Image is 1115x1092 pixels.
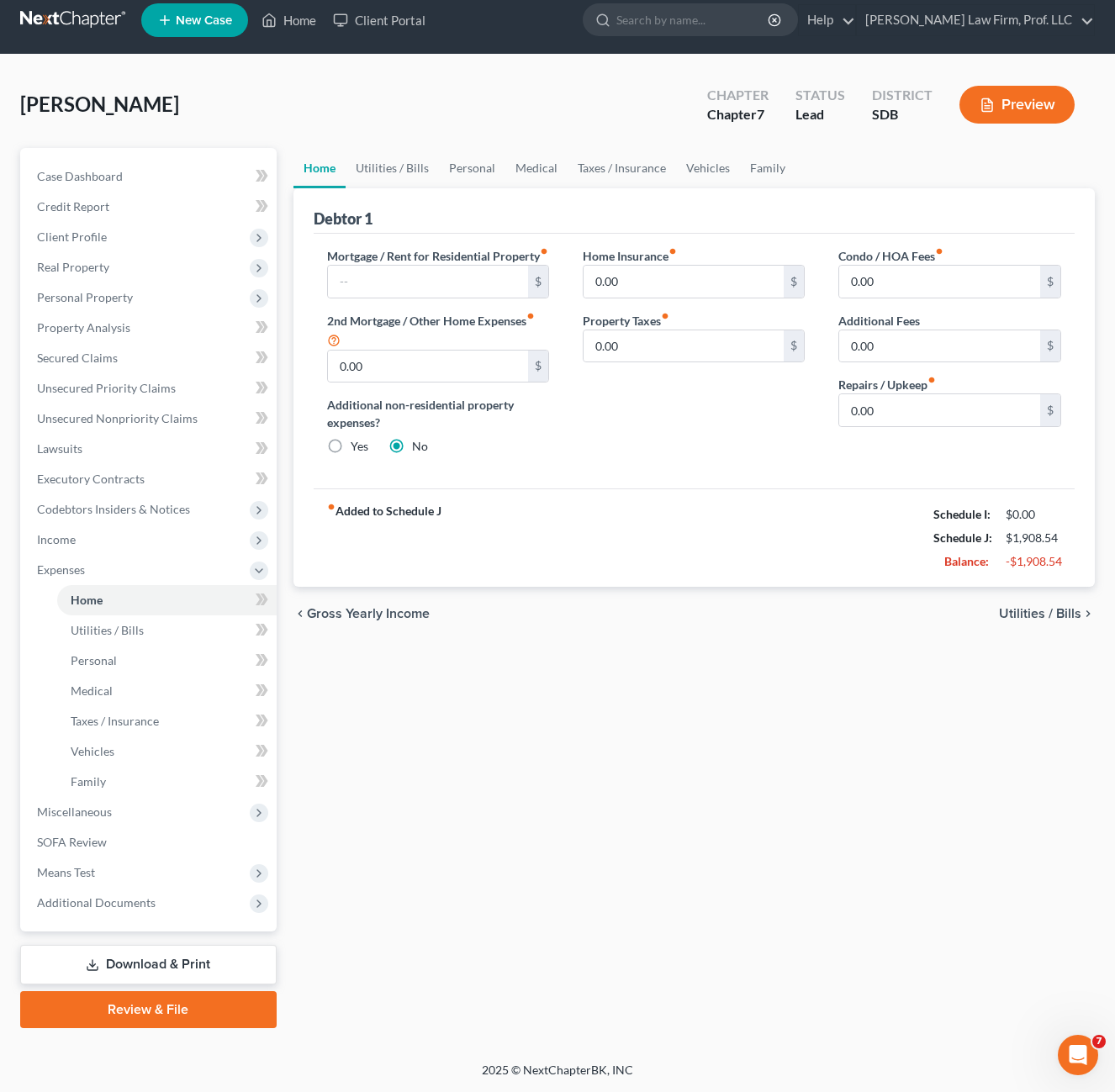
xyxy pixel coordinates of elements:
[176,14,232,27] span: New Case
[933,507,991,521] strong: Schedule I:
[528,266,548,298] div: $
[676,148,740,188] a: Vehicles
[57,736,277,767] a: Vehicles
[37,804,112,819] span: Miscellaneous
[839,394,1040,426] input: --
[616,4,770,35] input: Search by name...
[1006,530,1061,546] div: $1,908.54
[944,554,989,568] strong: Balance:
[583,312,669,330] label: Property Taxes
[37,260,109,274] span: Real Property
[740,148,795,188] a: Family
[795,105,845,124] div: Lead
[37,865,95,879] span: Means Test
[24,161,277,192] a: Case Dashboard
[707,86,769,105] div: Chapter
[1040,330,1060,362] div: $
[71,744,114,758] span: Vehicles
[20,92,179,116] span: [PERSON_NAME]
[24,343,277,373] a: Secured Claims
[661,312,669,320] i: fiber_manual_record
[999,607,1081,620] span: Utilities / Bills
[933,530,992,545] strong: Schedule J:
[57,706,277,736] a: Taxes / Insurance
[37,562,85,577] span: Expenses
[668,247,677,256] i: fiber_manual_record
[584,330,785,362] input: --
[37,290,133,304] span: Personal Property
[857,5,1094,35] a: [PERSON_NAME] Law Firm, Prof. LLC
[1058,1035,1098,1075] iframe: Intercom live chat
[24,434,277,464] a: Lawsuits
[839,330,1040,362] input: --
[37,381,176,395] span: Unsecured Priority Claims
[327,312,549,350] label: 2nd Mortgage / Other Home Expenses
[37,502,190,516] span: Codebtors Insiders & Notices
[71,714,159,728] span: Taxes / Insurance
[583,247,677,265] label: Home Insurance
[872,86,933,105] div: District
[37,229,107,244] span: Client Profile
[351,438,368,455] label: Yes
[328,351,529,382] input: --
[57,585,277,615] a: Home
[799,5,855,35] a: Help
[37,199,109,214] span: Credit Report
[528,351,548,382] div: $
[20,945,277,984] a: Download & Print
[314,208,373,229] div: Debtor 1
[346,148,439,188] a: Utilities / Bills
[37,895,156,910] span: Additional Documents
[839,266,1040,298] input: --
[307,607,430,620] span: Gross Yearly Income
[784,330,804,362] div: $
[71,623,144,637] span: Utilities / Bills
[327,396,549,431] label: Additional non-residential property expenses?
[784,266,804,298] div: $
[838,376,936,393] label: Repairs / Upkeep
[24,464,277,494] a: Executory Contracts
[412,438,428,455] label: No
[20,991,277,1028] a: Review & File
[37,411,198,425] span: Unsecured Nonpriority Claims
[795,86,845,105] div: Status
[838,247,943,265] label: Condo / HOA Fees
[37,320,130,335] span: Property Analysis
[71,653,117,667] span: Personal
[872,105,933,124] div: SDB
[1081,607,1095,620] i: chevron_right
[1040,394,1060,426] div: $
[57,676,277,706] a: Medical
[71,683,113,698] span: Medical
[1006,553,1061,570] div: -$1,908.54
[584,266,785,298] input: --
[57,646,277,676] a: Personal
[327,503,441,573] strong: Added to Schedule J
[24,192,277,222] a: Credit Report
[325,5,434,35] a: Client Portal
[328,266,529,298] input: --
[927,376,936,384] i: fiber_manual_record
[439,148,505,188] a: Personal
[24,313,277,343] a: Property Analysis
[37,169,123,183] span: Case Dashboard
[37,835,107,849] span: SOFA Review
[935,247,943,256] i: fiber_manual_record
[71,774,106,789] span: Family
[37,351,118,365] span: Secured Claims
[526,312,535,320] i: fiber_manual_record
[327,247,548,265] label: Mortgage / Rent for Residential Property
[959,86,1075,124] button: Preview
[71,593,103,607] span: Home
[999,607,1095,620] button: Utilities / Bills chevron_right
[293,607,430,620] button: chevron_left Gross Yearly Income
[540,247,548,256] i: fiber_manual_record
[707,105,769,124] div: Chapter
[757,106,764,122] span: 7
[57,615,277,646] a: Utilities / Bills
[327,503,336,511] i: fiber_manual_record
[24,827,277,857] a: SOFA Review
[37,532,76,546] span: Income
[1006,506,1061,523] div: $0.00
[1092,1035,1106,1048] span: 7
